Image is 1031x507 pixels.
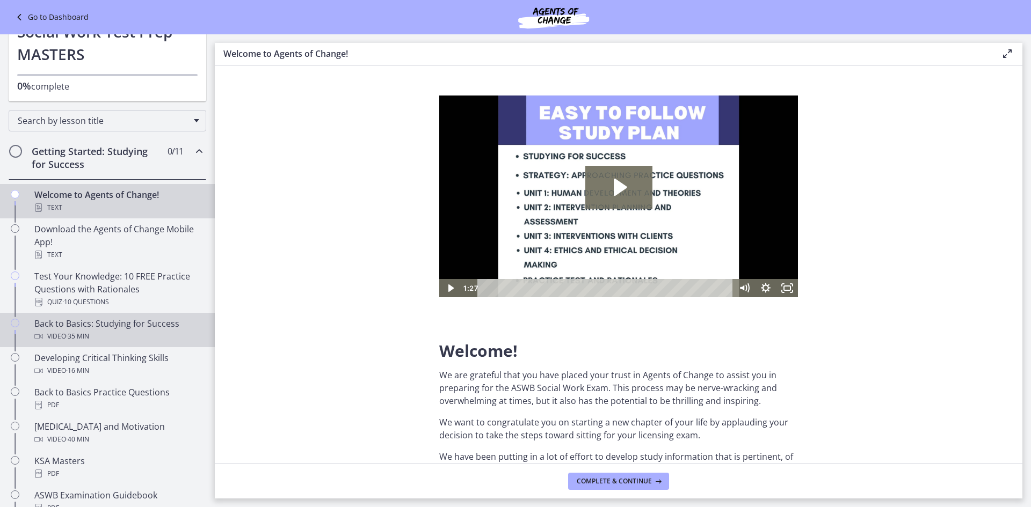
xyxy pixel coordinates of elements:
[34,351,202,377] div: Developing Critical Thinking Skills
[62,296,109,308] span: · 10 Questions
[34,399,202,412] div: PDF
[13,11,89,24] a: Go to Dashboard
[34,386,202,412] div: Back to Basics Practice Questions
[34,188,202,214] div: Welcome to Agents of Change!
[439,340,518,362] span: Welcome!
[32,145,163,171] h2: Getting Started: Studying for Success
[577,477,652,486] span: Complete & continue
[34,433,202,446] div: Video
[46,183,289,202] div: Playbar
[439,416,798,442] p: We want to congratulate you on starting a new chapter of your life by applauding your decision to...
[34,270,202,308] div: Test Your Knowledge: 10 FREE Practice Questions with Rationales
[34,420,202,446] div: [MEDICAL_DATA] and Motivation
[34,248,202,261] div: Text
[34,364,202,377] div: Video
[34,467,202,480] div: PDF
[66,330,89,343] span: · 35 min
[337,183,359,202] button: Fullscreen
[34,330,202,343] div: Video
[34,317,202,343] div: Back to Basics: Studying for Success
[66,364,89,377] span: · 16 min
[168,145,183,158] span: 0 / 11
[34,296,202,308] div: Quiz
[17,79,31,92] span: 0%
[34,201,202,214] div: Text
[489,4,618,30] img: Agents of Change Social Work Test Prep
[18,115,188,127] span: Search by lesson title
[34,454,202,480] div: KSA Masters
[66,433,89,446] span: · 40 min
[9,110,206,131] div: Search by lesson title
[568,473,669,490] button: Complete & continue
[294,183,316,202] button: Mute
[17,79,198,93] p: complete
[439,369,798,407] p: We are grateful that you have placed your trust in Agents of Change to assist you in preparing fo...
[316,183,337,202] button: Show settings menu
[223,47,984,60] h3: Welcome to Agents of Change!
[146,70,213,113] button: Play Video: c1o6hcmjueu5qasqsu00.mp4
[34,223,202,261] div: Download the Agents of Change Mobile App!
